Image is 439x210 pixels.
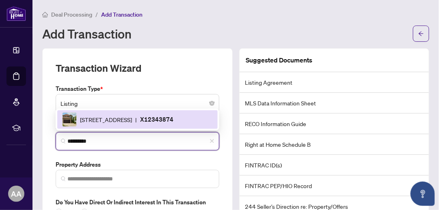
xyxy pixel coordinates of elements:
[80,115,132,124] span: [STREET_ADDRESS]
[6,6,26,21] img: logo
[240,72,429,93] li: Listing Agreement
[101,11,143,18] span: Add Transaction
[240,155,429,176] li: FINTRAC ID(s)
[56,160,219,169] label: Property Address
[42,12,48,17] span: home
[61,139,66,144] img: search_icon
[56,84,219,93] label: Transaction Type
[210,101,214,106] span: close-circle
[240,93,429,114] li: MLS Data Information Sheet
[51,11,92,18] span: Deal Processing
[140,115,173,124] p: X12343874
[240,176,429,196] li: FINTRAC PEP/HIO Record
[135,115,137,124] span: |
[240,114,429,134] li: RECO Information Guide
[56,62,141,75] h2: Transaction Wizard
[418,31,424,36] span: arrow-left
[42,27,132,40] h1: Add Transaction
[411,182,435,206] button: Open asap
[56,198,219,207] label: Do you have direct or indirect interest in this transaction
[210,139,214,144] span: close
[246,55,313,65] article: Suggested Documents
[61,176,66,181] img: search_icon
[63,113,76,126] img: IMG-X12343874_1.jpg
[240,134,429,155] li: Right at Home Schedule B
[95,10,98,19] li: /
[61,96,214,111] span: Listing
[11,188,22,199] span: AA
